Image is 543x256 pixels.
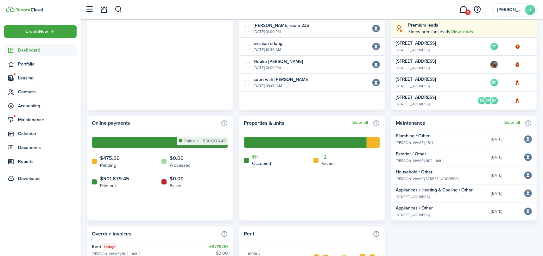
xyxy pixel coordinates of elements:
[254,47,281,53] time: [DATE] 10:30 AM
[396,83,469,89] widget-list-item-description: [STREET_ADDRESS]
[396,58,469,65] widget-list-item-title: [STREET_ADDRESS]
[254,58,303,65] widget-list-item-title: Flouke [PERSON_NAME]
[4,25,77,38] button: Open menu
[322,160,335,167] home-widget-title: Vacant
[491,209,502,214] time: [DATE]
[525,5,535,15] avatar-text: J
[254,22,309,29] widget-list-item-title: [PERSON_NAME] room 236
[98,2,110,18] a: Notifications
[408,22,532,28] explanation-title: Premium leads
[170,183,184,189] home-widget-title: Failed
[497,8,522,12] span: Joe
[322,154,327,160] a: 12
[396,101,469,107] widget-list-item-description: [STREET_ADDRESS]
[504,121,520,126] a: View all
[352,121,368,126] a: View all
[170,162,191,169] home-widget-title: Processed
[18,61,77,67] span: Portfolio
[18,103,77,109] span: Accounting
[396,25,403,32] i: soft
[100,162,120,169] home-widget-title: Pending
[18,130,77,137] span: Calendar
[26,29,48,34] span: Create New
[396,169,486,175] widget-list-item-title: Household / Other
[252,160,271,167] home-widget-title: Occupied
[396,133,486,139] widget-list-item-title: Plumbing / Other
[209,243,228,250] p: $775.00
[100,183,129,189] home-widget-title: Paid out
[396,140,486,146] widget-list-item-description: [PERSON_NAME] 4514
[396,194,486,200] widget-list-item-description: [STREET_ADDRESS]
[92,243,101,250] widget-list-item-title: Rent
[170,175,184,183] home-widget-count: $0.00
[396,187,486,193] widget-list-item-title: Appliances / Heating & Cooling / Other
[100,175,129,183] home-widget-count: $501,879.45
[18,75,77,81] span: Leasing
[478,97,485,104] avatar-text: DI
[396,40,469,47] widget-list-item-title: [STREET_ADDRESS]
[254,29,281,34] time: [DATE] 01:00 PM
[254,83,282,89] time: [DATE] 09:00 AM
[18,89,77,95] span: Contacts
[396,47,469,53] widget-list-item-description: [STREET_ADDRESS]
[6,6,15,12] img: TenantCloud
[18,47,77,53] span: Dashboard
[491,172,502,178] time: [DATE]
[490,97,498,104] avatar-text: DH
[451,29,473,34] a: View leads
[396,176,486,182] widget-list-item-description: [PERSON_NAME][STREET_ADDRESS]
[396,151,486,157] widget-list-item-title: Exterior / Other
[244,230,369,238] home-widget-title: Rent
[408,28,532,35] explanation-description: 71 new premium leads .
[491,154,502,160] time: [DATE]
[248,252,257,256] tspan: 80000
[465,9,471,15] span: 1
[472,4,483,15] button: Open resource center
[490,43,498,50] avatar-text: TT
[254,40,282,47] widget-list-item-title: eviction d long
[254,76,309,83] widget-list-item-title: court with [PERSON_NAME]
[18,158,77,165] span: Reports
[254,65,281,71] time: [DATE] 01:00 PM
[84,3,96,16] button: Open sidebar
[100,154,120,162] home-widget-count: $475.00
[396,76,469,83] widget-list-item-title: [STREET_ADDRESS]
[396,94,469,101] widget-list-item-title: [STREET_ADDRESS]
[4,44,77,56] a: Dashboard
[490,61,498,68] img: Shantina LyneeAnn Hinkston
[396,212,486,218] widget-list-item-description: [STREET_ADDRESS]
[4,155,77,168] a: Reports
[396,65,469,71] widget-list-item-description: [STREET_ADDRESS]
[170,154,191,162] home-widget-count: $0.00
[396,119,501,127] home-widget-title: Maintenance
[104,244,116,250] span: 18 days
[18,144,77,151] span: Documents
[92,119,218,127] home-widget-title: Online payments
[484,97,492,104] avatar-text: DH
[396,158,486,164] widget-list-item-description: [PERSON_NAME] 1102, Unit 1
[252,154,258,160] a: 111
[491,136,502,142] time: [DATE]
[91,23,229,79] iframe: stripe-connect-ui-layer-stripe-connect-capital-financing-promotion
[458,2,470,18] a: Messaging
[491,190,502,196] time: [DATE]
[18,175,41,182] span: Downloads
[490,79,498,86] avatar-text: RN
[92,230,218,238] home-widget-title: Overdue invoices
[396,205,486,211] widget-list-item-title: Appliances / Other
[115,4,123,15] button: Search
[16,8,43,12] img: TenantCloud
[244,119,349,127] home-widget-title: Properties & units
[18,116,77,123] span: Maintenance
